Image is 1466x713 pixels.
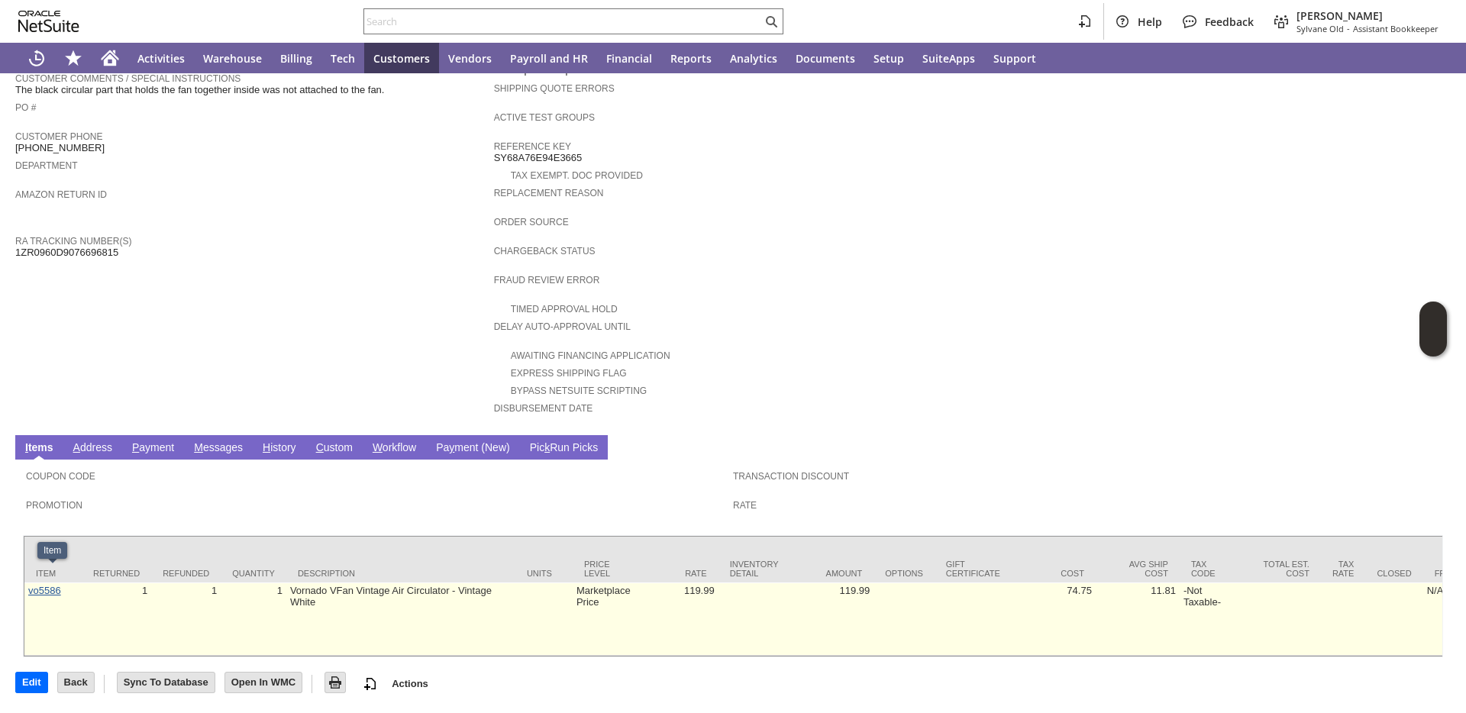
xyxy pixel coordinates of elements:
[26,471,95,482] a: Coupon Code
[1205,15,1254,29] span: Feedback
[36,569,70,578] div: Item
[361,675,379,693] img: add-record.svg
[1377,569,1411,578] div: Closed
[573,582,635,656] td: Marketplace Price
[232,569,275,578] div: Quantity
[101,49,119,67] svg: Home
[1332,560,1355,578] div: Tax Rate
[15,247,118,259] span: 1ZR0960D9076696815
[511,368,627,379] a: Express Shipping Flag
[597,43,661,73] a: Financial
[511,386,647,396] a: Bypass NetSuite Scripting
[494,217,569,227] a: Order Source
[331,51,355,66] span: Tech
[364,12,762,31] input: Search
[137,51,185,66] span: Activities
[1191,560,1225,578] div: Tax Code
[670,51,712,66] span: Reports
[69,441,116,456] a: Address
[203,51,262,66] span: Warehouse
[225,673,302,692] input: Open In WMC
[64,49,82,67] svg: Shortcuts
[386,678,434,689] a: Actions
[922,51,975,66] span: SuiteApps
[27,49,46,67] svg: Recent Records
[364,43,439,73] a: Customers
[1012,582,1096,656] td: 74.75
[163,569,209,578] div: Refunded
[494,152,583,164] span: SY68A76E94E3665
[786,43,864,73] a: Documents
[82,582,151,656] td: 1
[326,673,344,692] img: Print
[501,43,597,73] a: Payroll and HR
[510,51,588,66] span: Payroll and HR
[1023,569,1084,578] div: Cost
[946,560,1000,578] div: Gift Certificate
[606,51,652,66] span: Financial
[259,441,300,456] a: History
[316,441,324,453] span: C
[1248,560,1309,578] div: Total Est. Cost
[321,43,364,73] a: Tech
[494,188,604,198] a: Replacement reason
[118,673,215,692] input: Sync To Database
[15,160,78,171] a: Department
[128,43,194,73] a: Activities
[730,51,777,66] span: Analytics
[527,569,561,578] div: Units
[25,441,28,453] span: I
[864,43,913,73] a: Setup
[373,441,383,453] span: W
[73,441,80,453] span: A
[796,51,855,66] span: Documents
[790,582,873,656] td: 119.99
[511,304,618,315] a: Timed Approval Hold
[993,51,1036,66] span: Support
[194,441,203,453] span: M
[494,141,571,152] a: Reference Key
[984,43,1045,73] a: Support
[1347,23,1350,34] span: -
[873,51,904,66] span: Setup
[511,170,643,181] a: Tax Exempt. Doc Provided
[584,560,623,578] div: Price Level
[15,236,131,247] a: RA Tracking Number(s)
[635,582,718,656] td: 119.99
[494,112,595,123] a: Active Test Groups
[1180,582,1237,656] td: -Not Taxable-
[801,569,862,578] div: Amount
[194,43,271,73] a: Warehouse
[526,441,602,456] a: PickRun Picks
[221,582,286,656] td: 1
[1296,23,1344,34] span: Sylvane Old
[1107,560,1168,578] div: Avg Ship Cost
[280,51,312,66] span: Billing
[312,441,357,456] a: Custom
[286,582,515,656] td: Vornado VFan Vintage Air Circulator - Vintage White
[132,441,139,453] span: P
[721,43,786,73] a: Analytics
[18,43,55,73] a: Recent Records
[55,43,92,73] div: Shortcuts
[733,471,849,482] a: Transaction Discount
[494,275,600,286] a: Fraud Review Error
[885,569,923,578] div: Options
[15,102,36,113] a: PO #
[661,43,721,73] a: Reports
[18,11,79,32] svg: logo
[1419,330,1447,357] span: Oracle Guided Learning Widget. To move around, please hold and drag
[15,131,102,142] a: Customer Phone
[1423,438,1442,457] a: Unrolled view on
[432,441,513,456] a: Payment (New)
[494,83,615,94] a: Shipping Quote Errors
[15,189,107,200] a: Amazon Return ID
[15,73,241,84] a: Customer Comments / Special Instructions
[298,569,504,578] div: Description
[26,500,82,511] a: Promotion
[1138,15,1162,29] span: Help
[730,560,779,578] div: Inventory Detail
[190,441,247,456] a: Messages
[15,84,384,96] span: The black circular part that holds the fan together inside was not attached to the fan.
[128,441,178,456] a: Payment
